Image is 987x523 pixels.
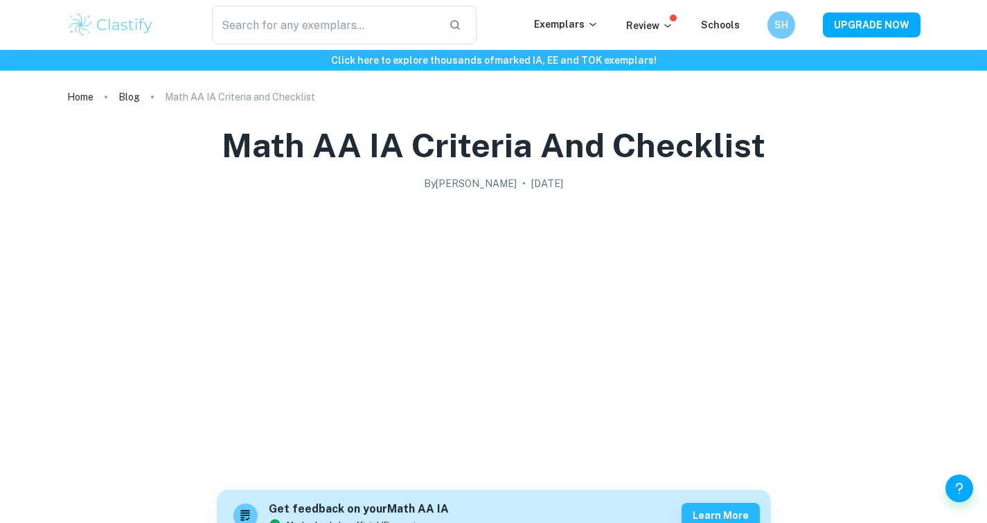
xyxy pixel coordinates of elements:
input: Search for any exemplars... [212,6,438,44]
p: • [522,176,526,191]
a: Blog [118,87,140,107]
h6: Get feedback on your Math AA IA [269,501,449,518]
h6: SH [773,17,789,33]
h1: Math AA IA Criteria and Checklist [222,123,765,168]
button: SH [767,11,795,39]
a: Home [67,87,94,107]
button: UPGRADE NOW [823,12,921,37]
h6: Click here to explore thousands of marked IA, EE and TOK exemplars ! [3,53,984,68]
a: Schools [701,19,740,30]
h2: [DATE] [531,176,563,191]
button: Help and Feedback [945,475,973,502]
p: Exemplars [534,17,598,32]
img: Clastify logo [67,11,155,39]
img: Math AA IA Criteria and Checklist cover image [217,197,771,474]
h2: By [PERSON_NAME] [424,176,517,191]
p: Math AA IA Criteria and Checklist [165,89,315,105]
p: Review [626,18,673,33]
